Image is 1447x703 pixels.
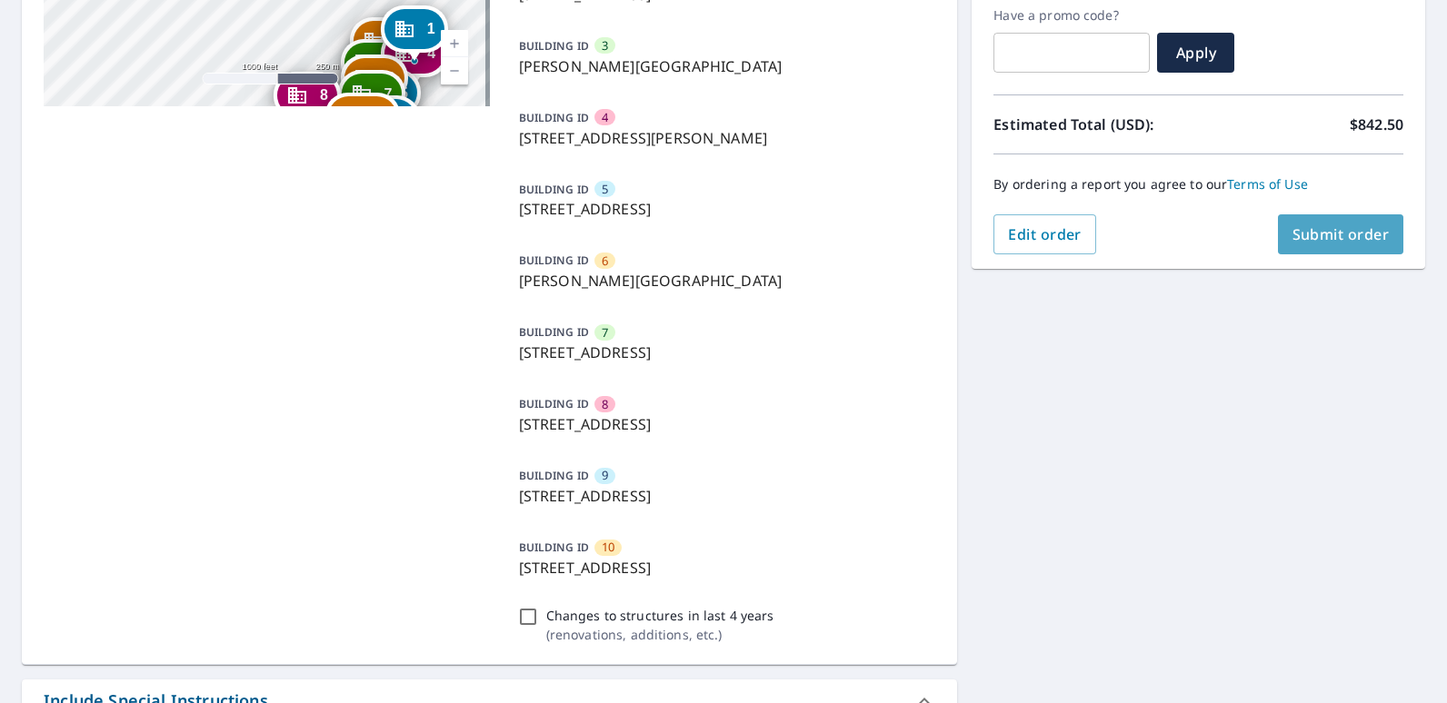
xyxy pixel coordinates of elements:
[320,88,328,102] span: 8
[993,7,1150,24] label: Have a promo code?
[400,86,408,100] span: 5
[519,38,589,54] p: BUILDING ID
[519,252,589,268] p: BUILDING ID
[519,324,589,340] p: BUILDING ID
[993,176,1403,193] p: By ordering a report you agree to our
[519,396,589,411] p: BUILDING ID
[350,17,417,74] div: Dropped pin, building 2, Commercial property, 2198 Bonn St Wichita, KS 67213
[602,252,608,270] span: 6
[274,72,341,128] div: Dropped pin, building 8, Commercial property, 2375 W University Ave Wichita, KS 67213
[384,87,393,101] span: 7
[1157,33,1234,73] button: Apply
[993,214,1096,254] button: Edit order
[441,57,468,84] a: Current Level 15, Zoom Out
[519,413,929,435] p: [STREET_ADDRESS]
[546,625,774,644] p: ( renovations, additions, etc. )
[341,54,408,111] div: Dropped pin, building 6, Commercial property, Everett St Wichita, KS 67213
[325,93,401,149] div: Dropped pin, building 10, Commercial property, 710 S Saint Clair Ave Wichita, KS 67213
[519,182,589,197] p: BUILDING ID
[519,270,929,292] p: [PERSON_NAME][GEOGRAPHIC_DATA]
[519,342,929,363] p: [STREET_ADDRESS]
[427,22,435,35] span: 1
[1008,224,1082,244] span: Edit order
[519,55,929,77] p: [PERSON_NAME][GEOGRAPHIC_DATA]
[381,5,448,62] div: Dropped pin, building 1, Commercial property, 1940 W Mentor St Wichita, KS 67213
[602,324,608,342] span: 7
[602,109,608,126] span: 4
[993,114,1198,135] p: Estimated Total (USD):
[519,127,929,149] p: [STREET_ADDRESS][PERSON_NAME]
[519,557,929,579] p: [STREET_ADDRESS]
[519,468,589,483] p: BUILDING ID
[546,606,774,625] p: Changes to structures in last 4 years
[354,69,421,125] div: Dropped pin, building 5, Commercial property, 2112 W University Ave Wichita, KS 67213
[602,37,608,54] span: 3
[1278,214,1404,254] button: Submit order
[602,539,614,556] span: 10
[519,485,929,507] p: [STREET_ADDRESS]
[1350,114,1403,135] p: $842.50
[1292,224,1390,244] span: Submit order
[341,39,408,95] div: Dropped pin, building 3, Commercial property, Everett St Wichita, KS 67213
[338,70,405,126] div: Dropped pin, building 7, Commercial property, 2168 W University Ave Wichita, KS 67213
[602,181,608,198] span: 5
[441,30,468,57] a: Current Level 15, Zoom In
[1227,175,1308,193] a: Terms of Use
[519,540,589,555] p: BUILDING ID
[519,110,589,125] p: BUILDING ID
[519,198,929,220] p: [STREET_ADDRESS]
[1172,43,1220,63] span: Apply
[602,396,608,413] span: 8
[352,95,419,152] div: Dropped pin, building 9, Commercial property, 2111 W University Ave Wichita, KS 67213
[602,467,608,484] span: 9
